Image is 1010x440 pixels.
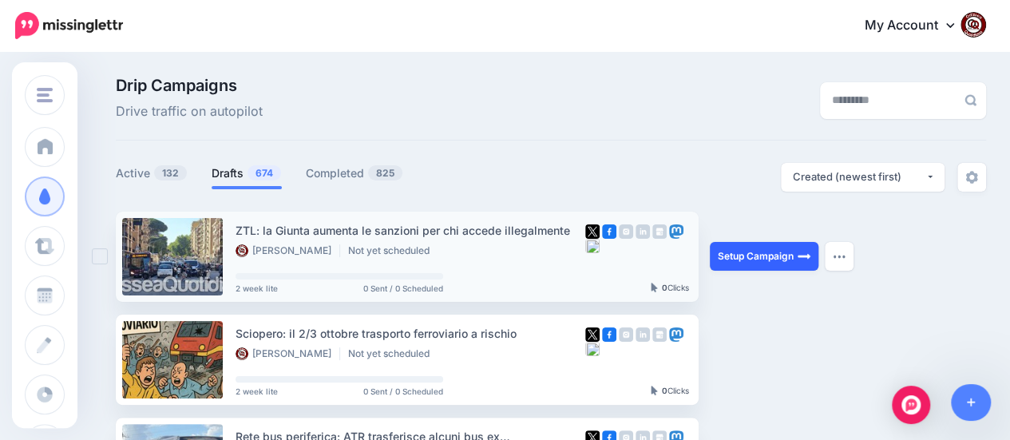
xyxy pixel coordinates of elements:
a: Active132 [116,164,188,183]
img: menu.png [37,88,53,102]
div: Clicks [651,386,689,396]
span: 132 [154,165,187,180]
img: dots.png [833,254,846,259]
div: ZTL: la Giunta aumenta le sanzioni per chi accede illegalmente [236,221,585,240]
a: Setup Campaign [710,242,818,271]
img: mastodon-square.png [669,327,683,342]
img: bluesky-grey-square.png [585,342,600,356]
img: pointer-grey-darker.png [651,283,658,292]
img: linkedin-grey-square.png [636,327,650,342]
img: instagram-grey-square.png [619,224,633,239]
a: Completed825 [306,164,403,183]
img: search-grey-6.png [964,94,976,106]
img: google_business-grey-square.png [652,327,667,342]
img: twitter-square.png [585,327,600,342]
button: Created (newest first) [781,163,945,192]
div: Created (newest first) [793,169,925,184]
li: [PERSON_NAME] [236,347,340,360]
img: Missinglettr [15,12,123,39]
span: 2 week lite [236,284,278,292]
a: My Account [849,6,986,46]
span: Drip Campaigns [116,77,263,93]
img: google_business-grey-square.png [652,224,667,239]
img: twitter-square.png [585,224,600,239]
span: 2 week lite [236,387,278,395]
img: facebook-square.png [602,327,616,342]
li: Not yet scheduled [348,347,438,360]
li: [PERSON_NAME] [236,244,340,257]
img: settings-grey.png [965,171,978,184]
span: 825 [368,165,402,180]
img: arrow-long-right-white.png [798,250,810,263]
img: bluesky-grey-square.png [585,239,600,253]
a: Drafts674 [212,164,282,183]
span: 0 Sent / 0 Scheduled [363,387,443,395]
li: Not yet scheduled [348,244,438,257]
span: Drive traffic on autopilot [116,101,263,122]
img: facebook-square.png [602,224,616,239]
img: mastodon-square.png [669,224,683,239]
div: Sciopero: il 2/3 ottobre trasporto ferroviario a rischio [236,324,585,343]
div: Clicks [651,283,689,293]
span: 0 Sent / 0 Scheduled [363,284,443,292]
img: pointer-grey-darker.png [651,386,658,395]
img: instagram-grey-square.png [619,327,633,342]
b: 0 [662,386,667,395]
span: 674 [248,165,281,180]
img: linkedin-grey-square.png [636,224,650,239]
b: 0 [662,283,667,292]
div: Open Intercom Messenger [892,386,930,424]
